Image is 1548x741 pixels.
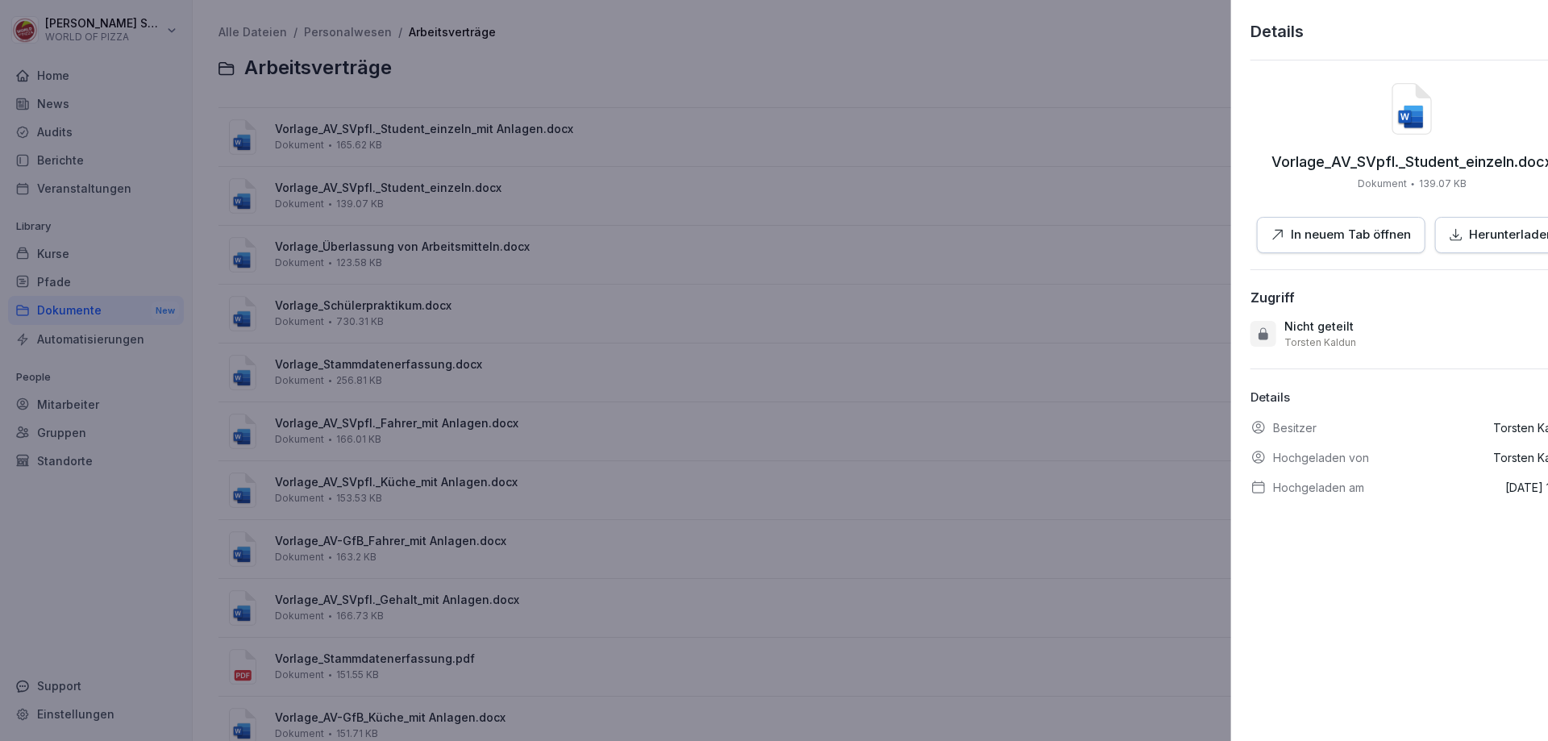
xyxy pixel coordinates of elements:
[1291,226,1411,244] p: In neuem Tab öffnen
[1358,177,1407,191] p: Dokument
[1284,336,1356,349] p: Torsten Kaldun
[1273,479,1364,496] p: Hochgeladen am
[1419,177,1467,191] p: 139.07 KB
[1250,19,1304,44] p: Details
[1250,289,1295,306] div: Zugriff
[1256,217,1425,253] button: In neuem Tab öffnen
[1273,449,1369,466] p: Hochgeladen von
[1273,419,1317,436] p: Besitzer
[1284,318,1354,335] p: Nicht geteilt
